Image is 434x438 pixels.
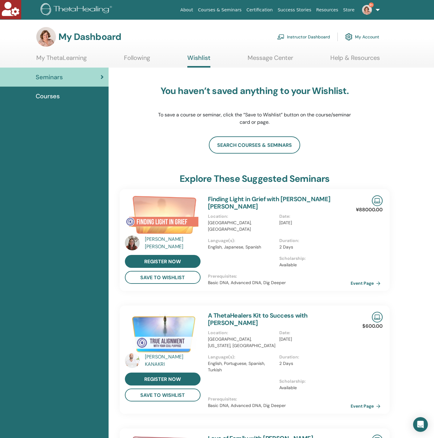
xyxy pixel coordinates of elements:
a: Following [124,54,150,66]
img: logo.png [41,3,114,17]
img: default.jpg [125,236,140,250]
span: register now [144,258,181,265]
a: About [178,4,195,16]
a: Message Center [248,54,293,66]
a: Store [341,4,357,16]
a: My Account [345,30,379,44]
h3: explore these suggested seminars [180,173,329,184]
span: Courses [36,92,60,101]
p: To save a course or seminar, click the “Save to Wishlist” button on the course/seminar card or page. [158,111,352,126]
img: default.jpg [362,5,372,15]
p: [DATE] [279,336,347,342]
p: [GEOGRAPHIC_DATA], [GEOGRAPHIC_DATA] [208,220,276,233]
a: Event Page [351,279,383,288]
a: search courses & seminars [209,136,300,154]
span: 9+ [369,2,374,7]
div: Open Intercom Messenger [413,417,428,432]
span: register now [144,376,181,382]
p: Location : [208,213,276,220]
a: register now [125,373,201,385]
p: Duration : [279,354,347,360]
a: Success Stories [275,4,314,16]
img: cog.svg [345,32,352,42]
a: [PERSON_NAME] [PERSON_NAME] [145,236,202,250]
img: default.jpg [36,27,56,47]
a: Help & Resources [330,54,380,66]
img: Finding Light in Grief [125,195,201,237]
a: Instructor Dashboard [277,30,330,44]
a: Certification [244,4,275,16]
a: Courses & Seminars [196,4,244,16]
p: Prerequisites : [208,396,351,402]
a: My ThetaLearning [36,54,87,66]
p: Scholarship : [279,378,347,385]
p: Available [279,385,347,391]
a: Resources [314,4,341,16]
p: Duration : [279,237,347,244]
p: Language(s) : [208,237,276,244]
p: [GEOGRAPHIC_DATA], [US_STATE], [GEOGRAPHIC_DATA] [208,336,276,349]
img: chalkboard-teacher.svg [277,34,285,40]
p: Date : [279,330,347,336]
p: Basic DNA, Advanced DNA, Dig Deeper [208,402,351,409]
img: A ThetaHealers Kit to Success [125,312,201,355]
p: Basic DNA, Advanced DNA, Dig Deeper [208,280,351,286]
p: Date : [279,213,347,220]
span: Seminars [36,72,63,82]
img: Live Online Seminar [372,195,383,206]
a: Wishlist [187,54,210,68]
p: ¥88000.00 [356,206,383,213]
a: Event Page [351,401,383,411]
a: A ThetaHealers Kit to Success with [PERSON_NAME] [208,311,308,327]
p: [DATE] [279,220,347,226]
p: Available [279,262,347,268]
p: English, Portuguese, Spanish, Turkish [208,360,276,373]
img: Live Online Seminar [372,312,383,323]
p: Scholarship : [279,255,347,262]
p: 2 Days [279,244,347,250]
p: $600.00 [362,323,383,330]
h3: You haven’t saved anything to your Wishlist. [158,85,352,96]
p: 2 Days [279,360,347,367]
button: save to wishlist [125,389,201,401]
p: English, Japanese, Spanish [208,244,276,250]
img: default.jpg [125,353,140,368]
h3: My Dashboard [58,31,121,42]
p: Prerequisites : [208,273,351,280]
button: save to wishlist [125,271,201,284]
p: Language(s) : [208,354,276,360]
a: register now [125,255,201,268]
a: [PERSON_NAME] KANAKRI [145,353,202,368]
a: Finding Light in Grief with [PERSON_NAME] [PERSON_NAME] [208,195,331,210]
p: Location : [208,330,276,336]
